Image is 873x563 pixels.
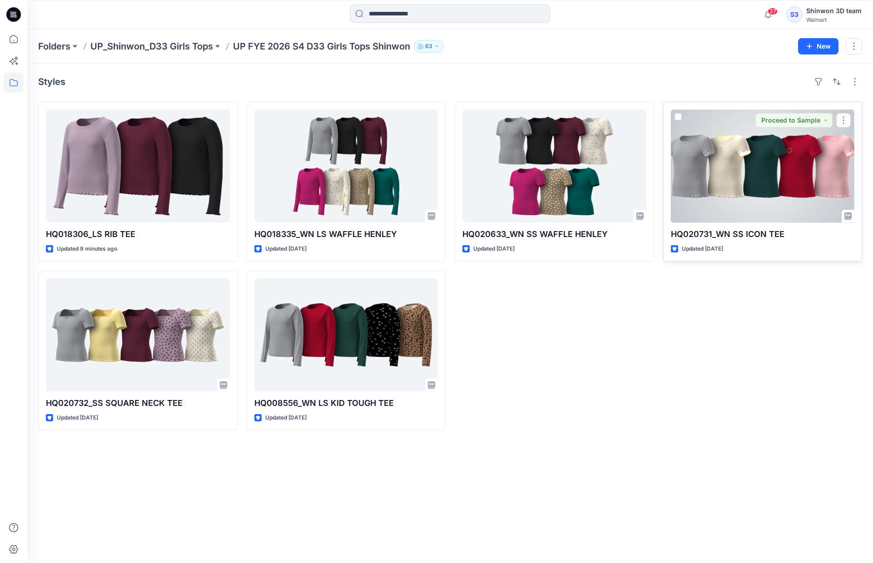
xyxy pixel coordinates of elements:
button: New [798,38,838,54]
p: HQ020732_SS SQUARE NECK TEE [46,397,230,410]
div: Shinwon 3D team [806,5,862,16]
div: S3 [786,6,803,23]
p: HQ020731_WN SS ICON TEE [671,228,855,241]
a: UP_Shinwon_D33 Girls Tops [90,40,213,53]
span: 37 [768,8,778,15]
p: Updated [DATE] [265,244,307,254]
p: HQ018335_WN LS WAFFLE HENLEY [254,228,438,241]
a: HQ018306_LS RIB TEE [46,109,230,222]
a: HQ008556_WN LS KID TOUGH TEE [254,278,438,391]
p: 63 [425,41,432,51]
p: HQ020633_WN SS WAFFLE HENLEY [462,228,646,241]
a: Folders [38,40,70,53]
a: HQ018335_WN LS WAFFLE HENLEY [254,109,438,222]
h4: Styles [38,76,65,87]
p: Updated [DATE] [473,244,515,254]
a: HQ020731_WN SS ICON TEE [671,109,855,222]
div: Walmart [806,16,862,23]
p: HQ018306_LS RIB TEE [46,228,230,241]
p: Updated [DATE] [57,413,98,423]
p: Updated 9 minutes ago [57,244,117,254]
button: 63 [414,40,444,53]
p: UP FYE 2026 S4 D33 Girls Tops Shinwon [233,40,410,53]
p: Updated [DATE] [682,244,723,254]
a: HQ020633_WN SS WAFFLE HENLEY [462,109,646,222]
p: HQ008556_WN LS KID TOUGH TEE [254,397,438,410]
a: HQ020732_SS SQUARE NECK TEE [46,278,230,391]
p: Updated [DATE] [265,413,307,423]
